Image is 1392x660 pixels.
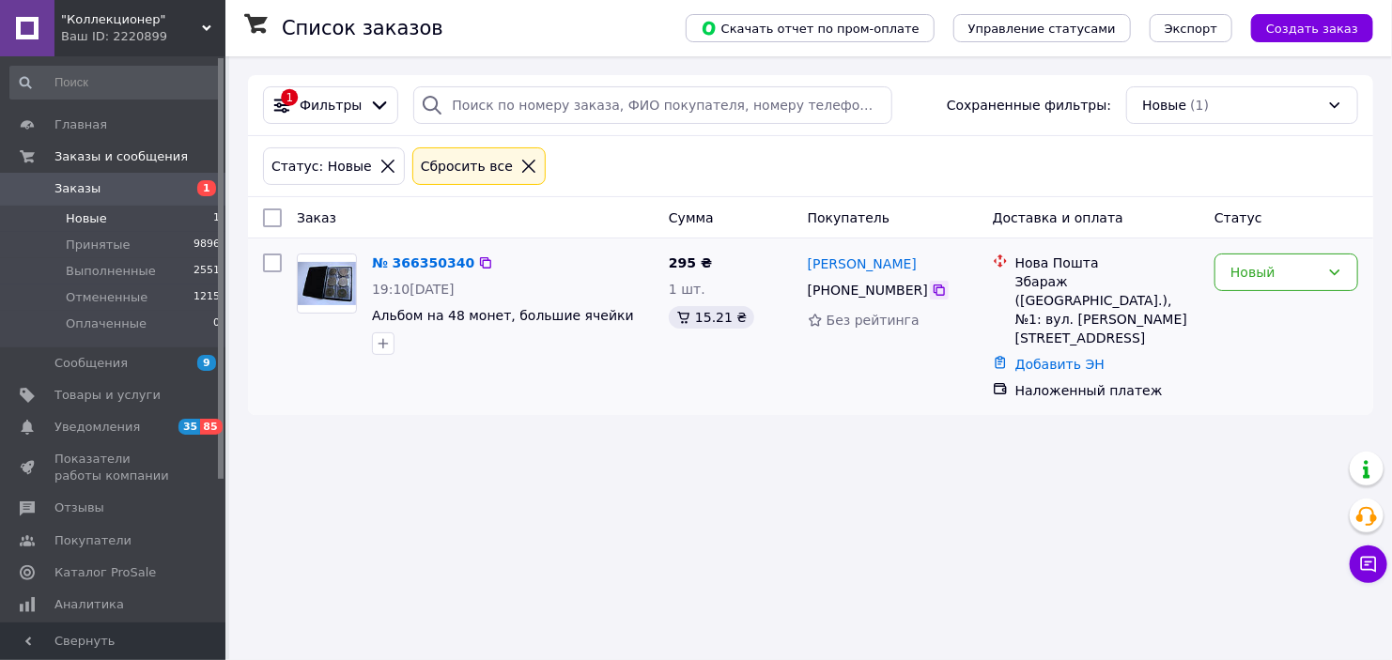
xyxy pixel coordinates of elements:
[701,20,920,37] span: Скачать отчет по пром-оплате
[178,419,200,435] span: 35
[827,313,920,328] span: Без рейтинга
[1190,98,1209,113] span: (1)
[1230,262,1320,283] div: Новый
[66,289,147,306] span: Отмененные
[953,14,1131,42] button: Управление статусами
[54,499,104,516] span: Отзывы
[1214,210,1262,225] span: Статус
[808,254,917,273] a: [PERSON_NAME]
[66,210,107,227] span: Новые
[1350,545,1387,583] button: Чат с покупателем
[686,14,935,42] button: Скачать отчет по пром-оплате
[66,315,147,332] span: Оплаченные
[1015,357,1105,372] a: Добавить ЭН
[200,419,222,435] span: 85
[193,237,220,253] span: 9896
[808,283,928,298] span: [PHONE_NUMBER]
[669,255,712,270] span: 295 ₴
[193,289,220,306] span: 1215
[193,263,220,280] span: 2551
[669,210,714,225] span: Сумма
[54,451,174,484] span: Показатели работы компании
[968,22,1116,36] span: Управление статусами
[54,564,156,581] span: Каталог ProSale
[1015,253,1199,272] div: Нова Пошта
[372,255,474,270] a: № 366350340
[1165,22,1217,36] span: Экспорт
[66,237,131,253] span: Принятые
[61,28,225,45] div: Ваш ID: 2220899
[417,156,517,177] div: Сбросить все
[54,387,161,404] span: Товары и услуги
[268,156,376,177] div: Статус: Новые
[54,596,124,613] span: Аналитика
[54,355,128,372] span: Сообщения
[54,532,131,549] span: Покупатели
[9,66,222,100] input: Поиск
[54,116,107,133] span: Главная
[669,306,754,329] div: 15.21 ₴
[197,355,216,371] span: 9
[297,210,336,225] span: Заказ
[1232,20,1373,35] a: Создать заказ
[197,180,216,196] span: 1
[1142,96,1186,115] span: Новые
[300,96,362,115] span: Фильтры
[669,282,705,297] span: 1 шт.
[993,210,1123,225] span: Доставка и оплата
[282,17,443,39] h1: Список заказов
[1015,381,1199,400] div: Наложенный платеж
[372,308,634,323] a: Альбом на 48 монет, большие ячейки
[54,148,188,165] span: Заказы и сообщения
[297,253,357,314] a: Фото товару
[213,210,220,227] span: 1
[808,210,890,225] span: Покупатель
[54,180,101,197] span: Заказы
[54,419,140,436] span: Уведомления
[298,262,356,305] img: Фото товару
[413,86,891,124] input: Поиск по номеру заказа, ФИО покупателя, номеру телефона, Email, номеру накладной
[1266,22,1358,36] span: Создать заказ
[1015,272,1199,347] div: Збараж ([GEOGRAPHIC_DATA].), №1: вул. [PERSON_NAME][STREET_ADDRESS]
[947,96,1111,115] span: Сохраненные фильтры:
[372,282,455,297] span: 19:10[DATE]
[1150,14,1232,42] button: Экспорт
[1251,14,1373,42] button: Создать заказ
[66,263,156,280] span: Выполненные
[61,11,202,28] span: "Коллекционер"
[213,315,220,332] span: 0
